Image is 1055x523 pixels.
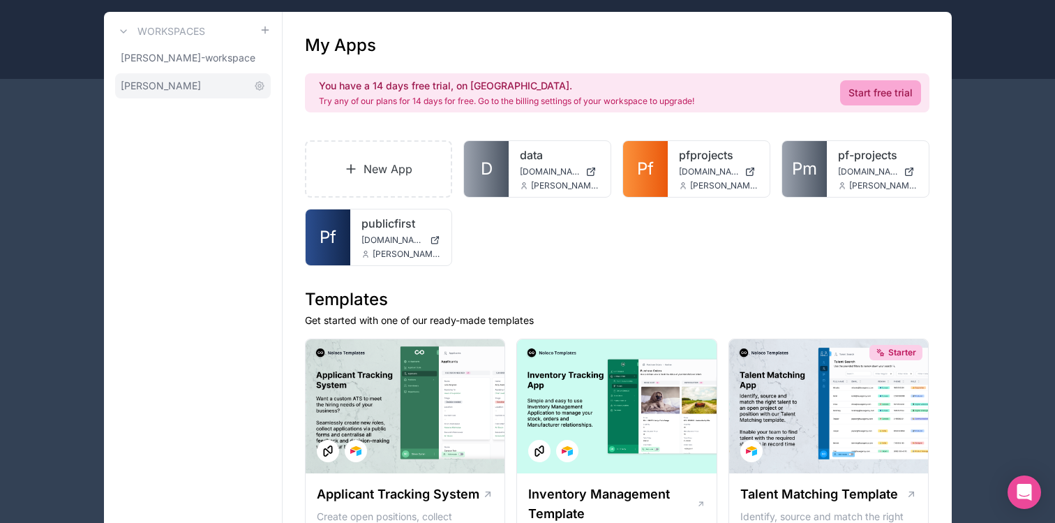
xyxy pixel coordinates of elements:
span: Pm [792,158,817,180]
p: Try any of our plans for 14 days for free. Go to the billing settings of your workspace to upgrade! [319,96,694,107]
a: pf-projects [838,147,918,163]
span: [PERSON_NAME] [121,79,201,93]
span: Starter [888,347,916,358]
a: Pm [782,141,827,197]
a: data [520,147,599,163]
span: [DOMAIN_NAME] [520,166,580,177]
h2: You have a 14 days free trial, on [GEOGRAPHIC_DATA]. [319,79,694,93]
span: Pf [637,158,654,180]
a: [DOMAIN_NAME] [361,235,441,246]
h1: Applicant Tracking System [317,485,479,504]
a: [DOMAIN_NAME] [520,166,599,177]
a: D [464,141,509,197]
span: [DOMAIN_NAME] [838,166,898,177]
a: Workspaces [115,23,205,40]
img: Airtable Logo [350,445,361,457]
span: D [481,158,493,180]
img: Airtable Logo [562,445,573,457]
h1: My Apps [305,34,376,57]
a: pfprojects [679,147,758,163]
span: [PERSON_NAME][EMAIL_ADDRESS][DOMAIN_NAME] [849,180,918,191]
span: [PERSON_NAME][EMAIL_ADDRESS][DOMAIN_NAME] [690,180,758,191]
span: [DOMAIN_NAME] [361,235,425,246]
span: [PERSON_NAME][EMAIL_ADDRESS][DOMAIN_NAME] [531,180,599,191]
span: Pf [320,226,336,249]
a: Pf [623,141,668,197]
a: [PERSON_NAME] [115,73,271,98]
a: New App [305,140,453,198]
h1: Templates [305,288,929,311]
a: [PERSON_NAME]-workspace [115,45,271,71]
span: [PERSON_NAME]-workspace [121,51,255,65]
a: [DOMAIN_NAME] [838,166,918,177]
p: Get started with one of our ready-made templates [305,314,929,327]
a: Pf [306,209,350,265]
h3: Workspaces [137,24,205,38]
a: publicfirst [361,215,441,232]
span: [PERSON_NAME][EMAIL_ADDRESS][DOMAIN_NAME] [373,249,441,260]
a: Start free trial [840,80,921,105]
a: [DOMAIN_NAME] [679,166,758,177]
h1: Talent Matching Template [740,485,898,504]
div: Open Intercom Messenger [1008,476,1041,509]
span: [DOMAIN_NAME] [679,166,739,177]
img: Airtable Logo [746,445,757,457]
